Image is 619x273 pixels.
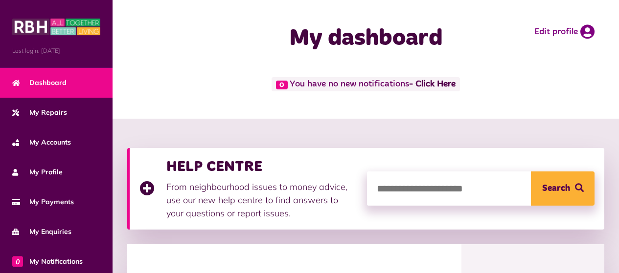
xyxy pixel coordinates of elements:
a: - Click Here [409,80,456,89]
p: From neighbourhood issues to money advice, use our new help centre to find answers to your questi... [166,180,357,220]
span: Search [542,171,570,206]
span: My Profile [12,167,63,177]
span: My Enquiries [12,227,71,237]
span: Last login: [DATE] [12,46,100,55]
span: Dashboard [12,78,67,88]
span: My Notifications [12,256,83,267]
span: 0 [276,81,288,89]
h1: My dashboard [249,24,483,53]
span: You have no new notifications [272,77,460,91]
a: Edit profile [534,24,595,39]
img: MyRBH [12,17,100,37]
span: My Repairs [12,107,67,118]
span: My Payments [12,197,74,207]
span: 0 [12,256,23,267]
h3: HELP CENTRE [166,158,357,175]
button: Search [531,171,595,206]
span: My Accounts [12,137,71,147]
